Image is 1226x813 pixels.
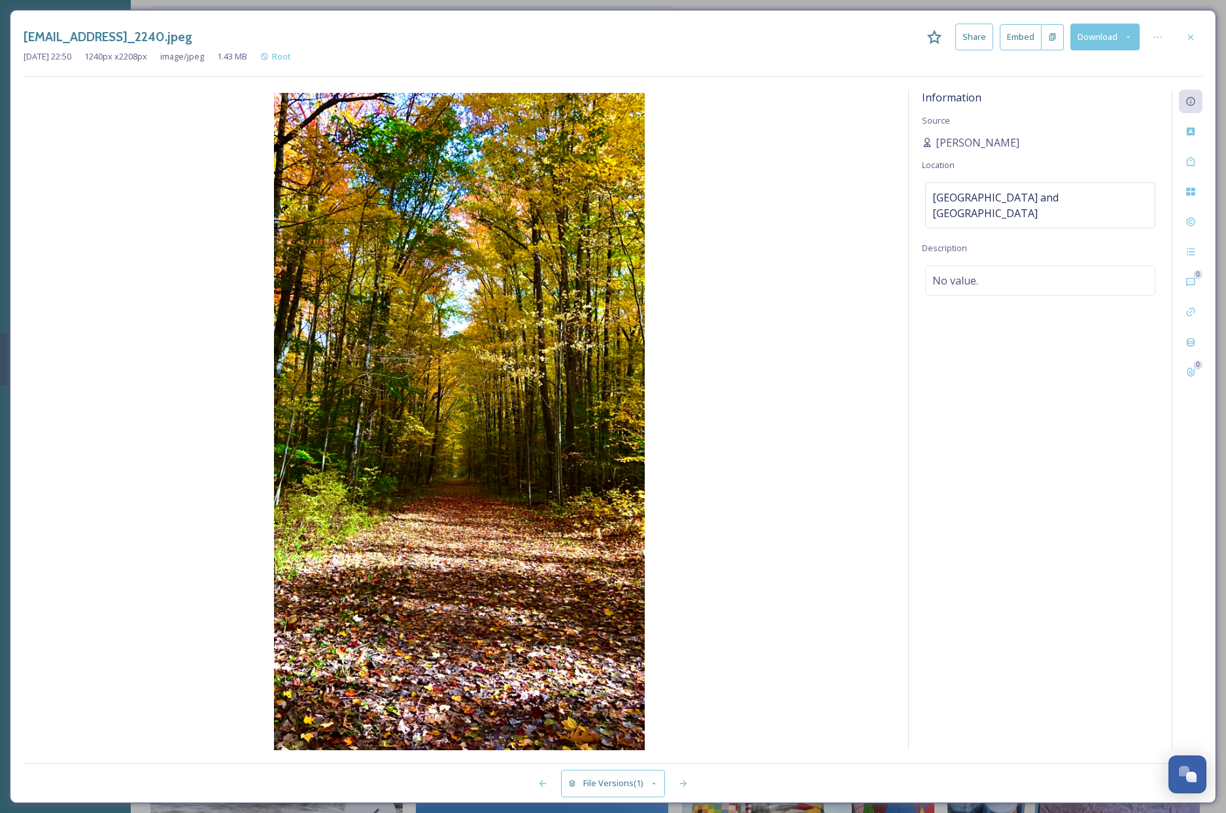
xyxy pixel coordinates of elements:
button: Embed [1000,24,1042,50]
span: 1.43 MB [217,50,247,63]
img: dbrenner2003%40gmail.com-IMG_2240.jpeg [24,93,895,753]
h3: [EMAIL_ADDRESS]_2240.jpeg [24,27,192,46]
span: Information [922,90,981,105]
span: [PERSON_NAME] [936,135,1019,150]
span: No value. [932,273,978,288]
button: Open Chat [1168,755,1206,793]
span: Description [922,242,967,254]
div: 0 [1193,360,1202,370]
span: image/jpeg [160,50,204,63]
span: [DATE] 22:50 [24,50,71,63]
span: [GEOGRAPHIC_DATA] and [GEOGRAPHIC_DATA] [932,190,1148,221]
button: Download [1070,24,1140,50]
button: File Versions(1) [561,770,666,797]
span: 1240 px x 2208 px [84,50,147,63]
div: 0 [1193,270,1202,279]
span: Location [922,159,955,171]
span: Source [922,114,950,126]
span: Root [272,50,291,62]
button: Share [955,24,993,50]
